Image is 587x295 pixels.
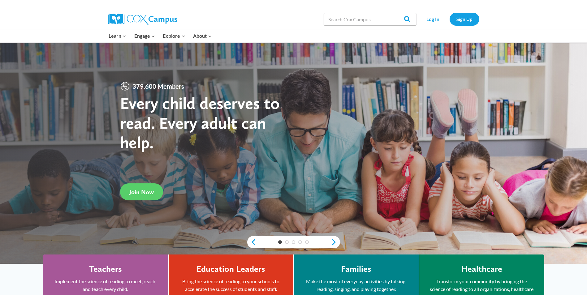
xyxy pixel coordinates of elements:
[120,183,163,200] a: Join Now
[461,264,502,274] h4: Healthcare
[305,240,309,244] a: 5
[247,236,340,248] div: content slider buttons
[303,277,409,293] p: Make the most of everyday activities by talking, reading, singing, and playing together.
[331,238,340,246] a: next
[278,240,282,244] a: 1
[324,13,417,25] input: Search Cox Campus
[130,81,187,91] span: 379,600 Members
[292,240,296,244] a: 3
[89,264,122,274] h4: Teachers
[247,238,257,246] a: previous
[196,264,265,274] h4: Education Leaders
[420,13,447,25] a: Log In
[298,240,302,244] a: 4
[450,13,479,25] a: Sign Up
[178,277,284,293] p: Bring the science of reading to your schools to accelerate the success of students and staff.
[420,13,479,25] nav: Secondary Navigation
[134,32,155,40] span: Engage
[341,264,371,274] h4: Families
[193,32,212,40] span: About
[52,277,159,293] p: Implement the science of reading to meet, reach, and teach every child.
[109,32,126,40] span: Learn
[120,93,280,152] strong: Every child deserves to read. Every adult can help.
[285,240,289,244] a: 2
[108,14,177,25] img: Cox Campus
[163,32,185,40] span: Explore
[105,29,216,42] nav: Primary Navigation
[129,188,154,196] span: Join Now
